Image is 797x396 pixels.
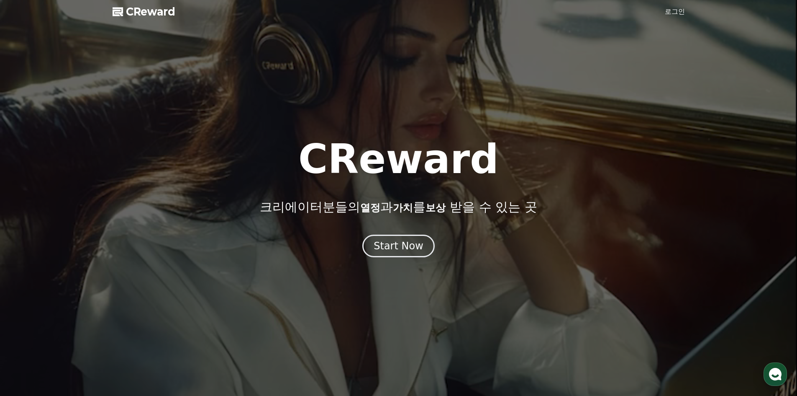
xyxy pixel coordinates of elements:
[425,202,446,214] span: 보상
[665,7,685,17] a: 로그인
[298,139,499,179] h1: CReward
[360,202,380,214] span: 열정
[374,239,423,253] div: Start Now
[362,235,435,257] button: Start Now
[113,5,175,18] a: CReward
[362,243,435,251] a: Start Now
[260,199,537,215] p: 크리에이터분들의 과 를 받을 수 있는 곳
[393,202,413,214] span: 가치
[126,5,175,18] span: CReward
